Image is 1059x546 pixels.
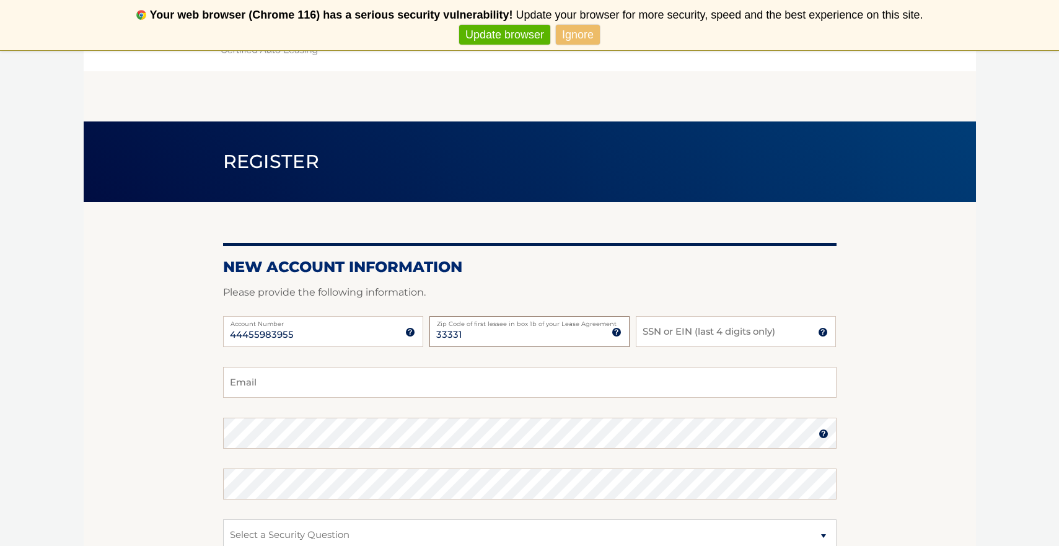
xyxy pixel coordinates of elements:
[223,284,837,301] p: Please provide the following information.
[429,316,630,347] input: Zip Code
[405,327,415,337] img: tooltip.svg
[223,316,423,347] input: Account Number
[429,316,630,326] label: Zip Code of first lessee in box 1b of your Lease Agreement
[818,327,828,337] img: tooltip.svg
[636,316,836,347] input: SSN or EIN (last 4 digits only)
[223,150,320,173] span: Register
[223,316,423,326] label: Account Number
[223,367,837,398] input: Email
[612,327,622,337] img: tooltip.svg
[516,9,923,21] span: Update your browser for more security, speed and the best experience on this site.
[150,9,513,21] b: Your web browser (Chrome 116) has a serious security vulnerability!
[556,25,600,45] a: Ignore
[819,429,828,439] img: tooltip.svg
[223,258,837,276] h2: New Account Information
[459,25,550,45] a: Update browser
